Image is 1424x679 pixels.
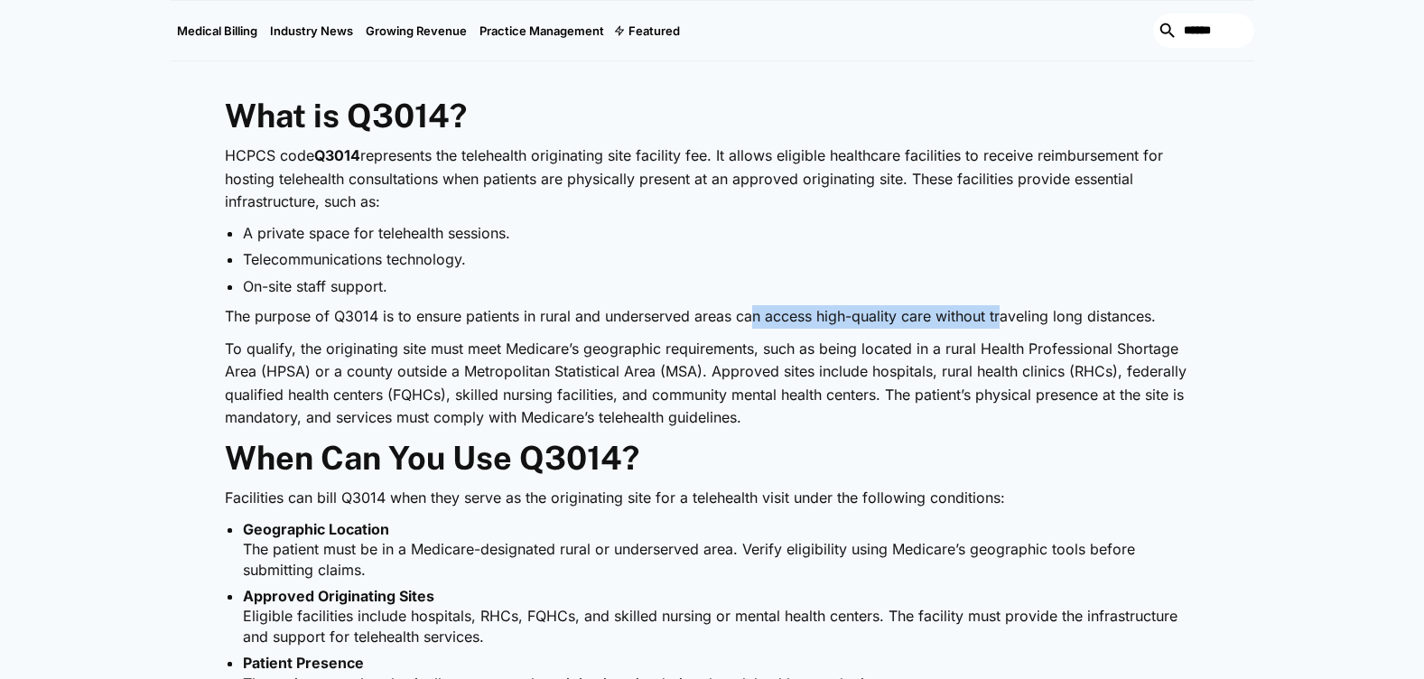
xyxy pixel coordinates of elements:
[314,146,360,164] strong: Q3014
[225,439,639,477] strong: When Can You Use Q3014?
[225,97,467,135] strong: What is Q3014?
[225,144,1200,214] p: HCPCS code represents the telehealth originating site facility fee. It allows eligible healthcare...
[243,520,389,538] strong: Geographic Location
[610,1,686,60] div: Featured
[243,519,1200,580] li: The patient must be in a Medicare-designated rural or underserved area. Verify eligibility using ...
[243,276,1200,296] li: On-site staff support.
[225,487,1200,510] p: Facilities can bill Q3014 when they serve as the originating site for a telehealth visit under th...
[473,1,610,60] a: Practice Management
[243,654,364,672] strong: Patient Presence
[264,1,359,60] a: Industry News
[225,64,1200,88] p: ‍
[243,586,1200,646] li: Eligible facilities include hospitals, RHCs, FQHCs, and skilled nursing or mental health centers....
[359,1,473,60] a: Growing Revenue
[225,305,1200,329] p: The purpose of Q3014 is to ensure patients in rural and underserved areas can access high-quality...
[243,223,1200,243] li: A private space for telehealth sessions.
[243,249,1200,269] li: Telecommunications technology.
[628,23,680,38] div: Featured
[171,1,264,60] a: Medical Billing
[243,587,434,605] strong: Approved Originating Sites
[225,338,1200,430] p: To qualify, the originating site must meet Medicare’s geographic requirements, such as being loca...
